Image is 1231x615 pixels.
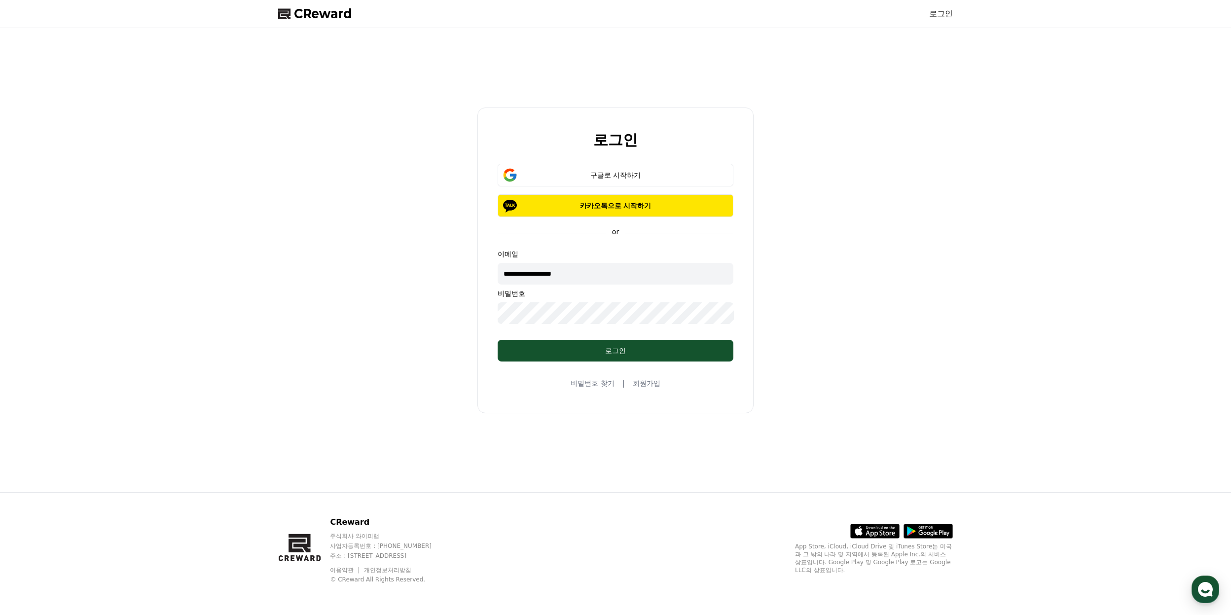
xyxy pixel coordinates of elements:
[278,6,352,22] a: CReward
[929,8,953,20] a: 로그인
[498,164,733,186] button: 구글로 시작하기
[330,516,450,528] p: CReward
[795,543,953,574] p: App Store, iCloud, iCloud Drive 및 iTunes Store는 미국과 그 밖의 나라 및 지역에서 등록된 Apple Inc.의 서비스 상표입니다. Goo...
[622,377,625,389] span: |
[330,576,450,583] p: © CReward All Rights Reserved.
[498,340,733,362] button: 로그인
[127,313,189,337] a: 설정
[90,328,102,336] span: 대화
[517,346,714,356] div: 로그인
[498,194,733,217] button: 카카오톡으로 시작하기
[31,327,37,335] span: 홈
[512,201,719,211] p: 카카오톡으로 시작하기
[512,170,719,180] div: 구글로 시작하기
[498,249,733,259] p: 이메일
[633,378,660,388] a: 회원가입
[152,327,164,335] span: 설정
[593,132,638,148] h2: 로그인
[294,6,352,22] span: CReward
[571,378,614,388] a: 비밀번호 찾기
[330,567,361,574] a: 이용약관
[498,289,733,298] p: 비밀번호
[330,542,450,550] p: 사업자등록번호 : [PHONE_NUMBER]
[65,313,127,337] a: 대화
[3,313,65,337] a: 홈
[330,552,450,560] p: 주소 : [STREET_ADDRESS]
[364,567,411,574] a: 개인정보처리방침
[330,532,450,540] p: 주식회사 와이피랩
[606,227,625,237] p: or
